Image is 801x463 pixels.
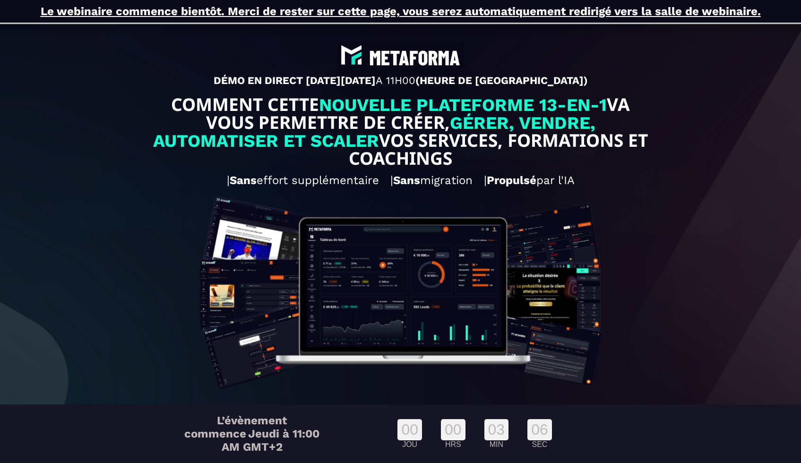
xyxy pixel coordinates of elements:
div: 06 [527,419,552,440]
img: abe9e435164421cb06e33ef15842a39e_e5ef653356713f0d7dd3797ab850248d_Capture_d%E2%80%99e%CC%81cran_2... [337,42,463,69]
div: HRS [441,440,465,449]
text: COMMENT CETTE VA VOUS PERMETTRE DE CRÉER, VOS SERVICES, FORMATIONS ET COACHINGS [153,93,648,169]
b: Sans [393,174,420,187]
div: 00 [397,419,422,440]
b: Propulsé [487,174,536,187]
span: Jeudi à 11:00 AM GMT+2 [222,427,320,454]
img: 8a78929a06b90bc262b46db567466864_Design_sans_titre_(13).png [188,192,613,430]
div: JOU [397,440,422,449]
p: DÉMO EN DIRECT [DATE][DATE] (HEURE DE [GEOGRAPHIC_DATA]) [7,75,794,86]
div: SEC [527,440,552,449]
span: L’évènement commence [184,414,287,440]
span: A 11H00 [376,75,415,86]
h2: | effort supplémentaire | migration | par l'IA [7,169,794,192]
span: NOUVELLE PLATEFORME 13-EN-1 [319,95,607,115]
div: MIN [484,440,509,449]
b: Sans [230,174,257,187]
u: Le webinaire commence bientôt. Merci de rester sur cette page, vous serez automatiquement redirig... [41,5,761,18]
div: 00 [441,419,465,440]
span: GÉRER, VENDRE, AUTOMATISER ET SCALER [153,113,600,151]
div: 03 [484,419,509,440]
